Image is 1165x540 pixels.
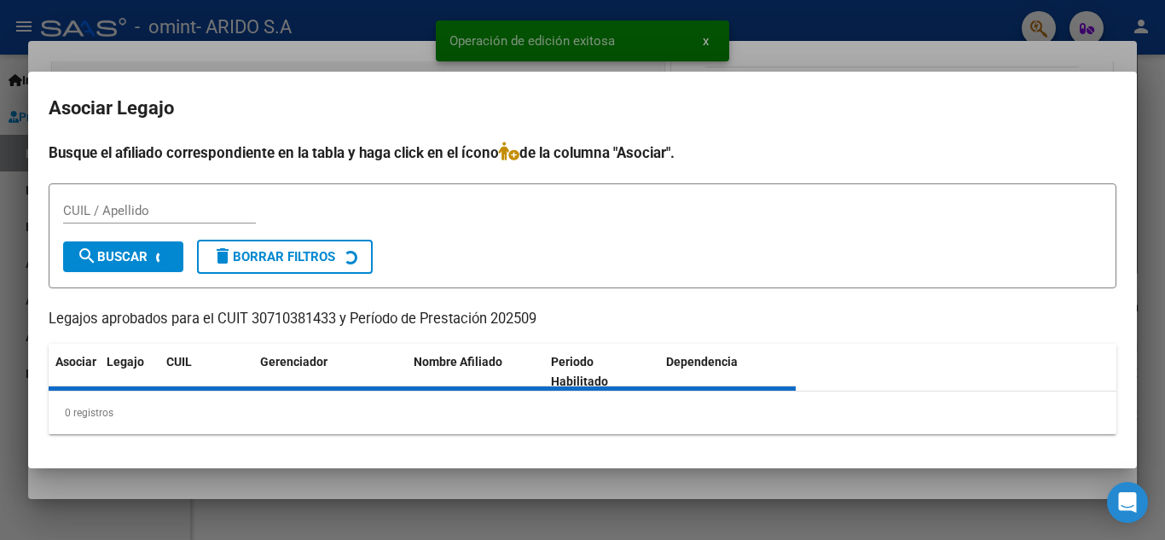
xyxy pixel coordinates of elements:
span: Borrar Filtros [212,249,335,264]
h2: Asociar Legajo [49,92,1116,125]
span: Legajo [107,355,144,369]
datatable-header-cell: Dependencia [659,344,797,400]
h4: Busque el afiliado correspondiente en la tabla y haga click en el ícono de la columna "Asociar". [49,142,1116,164]
div: Open Intercom Messenger [1107,482,1148,523]
button: Borrar Filtros [197,240,373,274]
datatable-header-cell: Legajo [100,344,159,400]
button: Buscar [63,241,183,272]
datatable-header-cell: Gerenciador [253,344,407,400]
span: Periodo Habilitado [551,355,608,388]
div: 0 registros [49,392,1116,434]
p: Legajos aprobados para el CUIT 30710381433 y Período de Prestación 202509 [49,309,1116,330]
datatable-header-cell: Nombre Afiliado [407,344,544,400]
span: Dependencia [666,355,738,369]
datatable-header-cell: CUIL [159,344,253,400]
span: Gerenciador [260,355,327,369]
span: Buscar [77,249,148,264]
datatable-header-cell: Asociar [49,344,100,400]
datatable-header-cell: Periodo Habilitado [544,344,659,400]
span: Asociar [55,355,96,369]
span: CUIL [166,355,192,369]
span: Nombre Afiliado [414,355,502,369]
mat-icon: delete [212,246,233,266]
mat-icon: search [77,246,97,266]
